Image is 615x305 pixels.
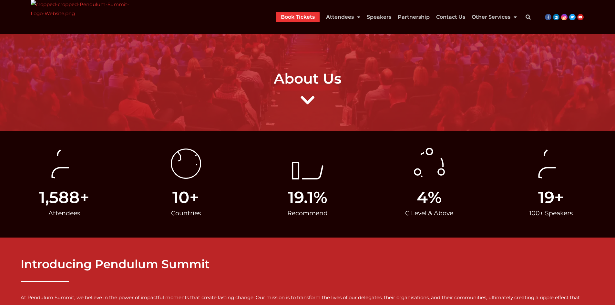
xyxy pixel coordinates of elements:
a: Partnership [398,12,430,22]
span: + [554,189,609,206]
span: 19.1 [288,189,313,206]
span: 19 [538,189,554,206]
a: Attendees [326,12,360,22]
span: 1,588 [39,189,80,206]
div: Recommend [250,206,365,221]
div: Countries [128,206,243,221]
div: 100+ Speakers [493,206,609,221]
div: Attendees [6,206,122,221]
h2: Introducing Pendulum Summit [21,258,594,270]
span: + [80,189,122,206]
a: Book Tickets [281,12,315,22]
span: + [190,189,243,206]
span: 4 [417,189,428,206]
div: C Level & Above [372,206,487,221]
span: 10 [172,189,190,206]
h1: About Us [3,71,612,86]
a: Speakers [367,12,391,22]
span: % [313,189,365,206]
nav: Menu [276,12,517,22]
div: Search [522,11,535,24]
a: Contact Us [436,12,465,22]
span: % [428,189,487,206]
a: Other Services [472,12,517,22]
